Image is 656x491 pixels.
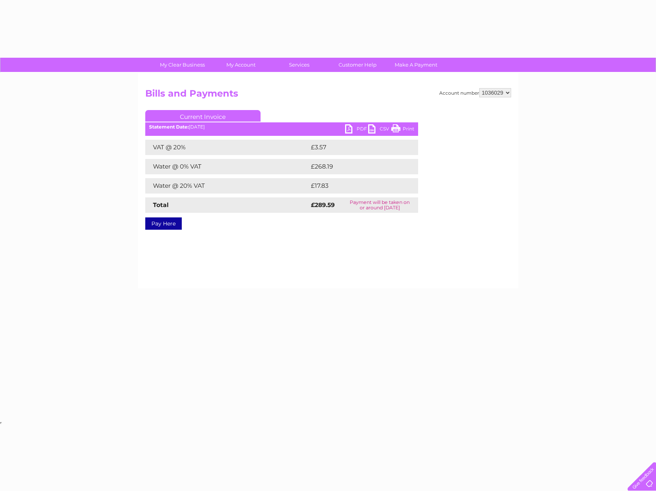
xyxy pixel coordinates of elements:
[145,88,511,103] h2: Bills and Payments
[391,124,414,135] a: Print
[439,88,511,97] div: Account number
[309,140,400,155] td: £3.57
[145,217,182,230] a: Pay Here
[311,201,335,209] strong: £289.59
[309,159,404,174] td: £268.19
[384,58,448,72] a: Make A Payment
[326,58,389,72] a: Customer Help
[309,178,402,194] td: £17.83
[145,124,418,130] div: [DATE]
[345,124,368,135] a: PDF
[151,58,214,72] a: My Clear Business
[149,124,189,130] b: Statement Date:
[267,58,331,72] a: Services
[145,110,261,122] a: Current Invoice
[153,201,169,209] strong: Total
[368,124,391,135] a: CSV
[342,197,418,213] td: Payment will be taken on or around [DATE]
[145,140,309,155] td: VAT @ 20%
[145,159,309,174] td: Water @ 0% VAT
[145,178,309,194] td: Water @ 20% VAT
[209,58,272,72] a: My Account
